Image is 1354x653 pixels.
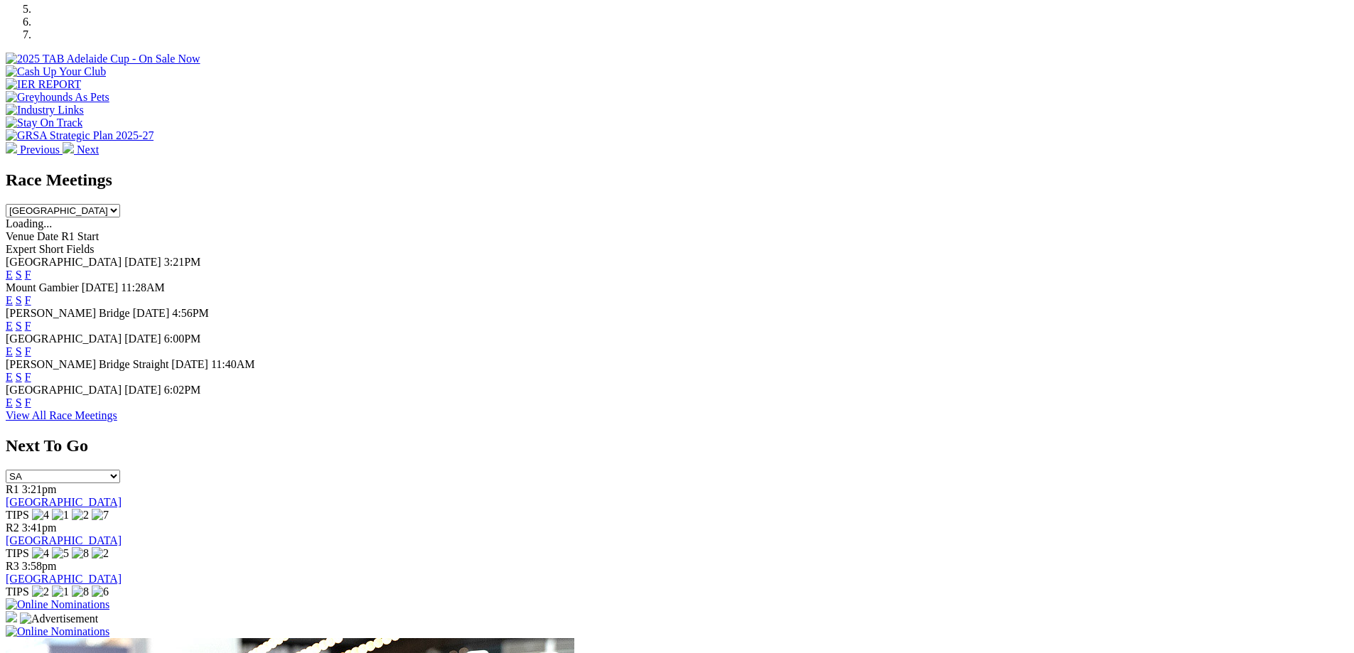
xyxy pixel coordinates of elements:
h2: Next To Go [6,436,1348,455]
img: GRSA Strategic Plan 2025-27 [6,129,154,142]
a: Previous [6,144,63,156]
span: 6:00PM [164,333,201,345]
img: chevron-left-pager-white.svg [6,142,17,153]
img: Greyhounds As Pets [6,91,109,104]
span: Expert [6,243,36,255]
span: 4:56PM [172,307,209,319]
span: 11:40AM [211,358,255,370]
span: [GEOGRAPHIC_DATA] [6,333,122,345]
img: 1 [52,509,69,522]
a: F [25,345,31,357]
span: 6:02PM [164,384,201,396]
span: Loading... [6,217,52,230]
span: [DATE] [124,333,161,345]
a: Next [63,144,99,156]
a: F [25,269,31,281]
a: E [6,320,13,332]
img: 6 [92,585,109,598]
img: 8 [72,585,89,598]
span: R1 [6,483,19,495]
a: S [16,345,22,357]
img: Stay On Track [6,117,82,129]
a: F [25,294,31,306]
span: [PERSON_NAME] Bridge Straight [6,358,168,370]
span: [GEOGRAPHIC_DATA] [6,384,122,396]
span: TIPS [6,585,29,598]
span: [PERSON_NAME] Bridge [6,307,130,319]
h2: Race Meetings [6,171,1348,190]
img: 1 [52,585,69,598]
img: 2 [32,585,49,598]
span: [DATE] [133,307,170,319]
a: F [25,320,31,332]
img: chevron-right-pager-white.svg [63,142,74,153]
img: Online Nominations [6,625,109,638]
span: TIPS [6,509,29,521]
span: Next [77,144,99,156]
img: 15187_Greyhounds_GreysPlayCentral_Resize_SA_WebsiteBanner_300x115_2025.jpg [6,611,17,622]
span: [DATE] [171,358,208,370]
img: 2025 TAB Adelaide Cup - On Sale Now [6,53,200,65]
span: Mount Gambier [6,281,79,293]
span: 3:58pm [22,560,57,572]
span: [DATE] [82,281,119,293]
img: Industry Links [6,104,84,117]
span: TIPS [6,547,29,559]
span: Date [37,230,58,242]
span: 3:21pm [22,483,57,495]
a: E [6,371,13,383]
img: Cash Up Your Club [6,65,106,78]
img: Online Nominations [6,598,109,611]
a: F [25,371,31,383]
img: 7 [92,509,109,522]
span: [DATE] [124,384,161,396]
span: 3:21PM [164,256,201,268]
a: S [16,320,22,332]
span: Fields [66,243,94,255]
a: S [16,396,22,409]
img: IER REPORT [6,78,81,91]
img: 2 [72,509,89,522]
a: E [6,396,13,409]
a: View All Race Meetings [6,409,117,421]
img: Advertisement [20,612,98,625]
a: F [25,396,31,409]
a: [GEOGRAPHIC_DATA] [6,534,122,546]
span: [GEOGRAPHIC_DATA] [6,256,122,268]
a: E [6,294,13,306]
img: 4 [32,547,49,560]
img: 8 [72,547,89,560]
span: R1 Start [61,230,99,242]
img: 4 [32,509,49,522]
img: 2 [92,547,109,560]
span: [DATE] [124,256,161,268]
a: [GEOGRAPHIC_DATA] [6,573,122,585]
span: Venue [6,230,34,242]
a: E [6,269,13,281]
span: R2 [6,522,19,534]
span: R3 [6,560,19,572]
span: Previous [20,144,60,156]
a: [GEOGRAPHIC_DATA] [6,496,122,508]
a: S [16,371,22,383]
a: S [16,294,22,306]
span: 11:28AM [121,281,165,293]
img: 5 [52,547,69,560]
span: 3:41pm [22,522,57,534]
span: Short [39,243,64,255]
a: E [6,345,13,357]
a: S [16,269,22,281]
